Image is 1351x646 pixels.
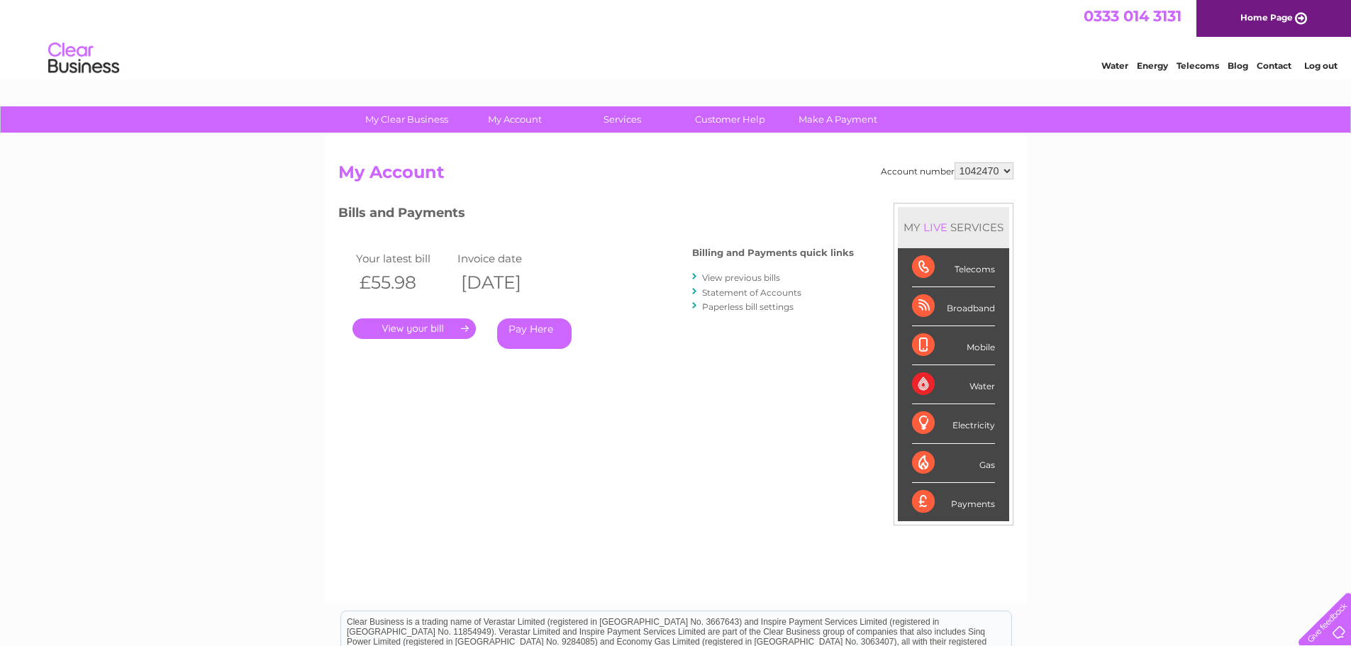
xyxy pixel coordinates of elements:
[912,483,995,521] div: Payments
[912,287,995,326] div: Broadband
[912,248,995,287] div: Telecoms
[48,37,120,80] img: logo.png
[912,326,995,365] div: Mobile
[352,268,455,297] th: £55.98
[921,221,950,234] div: LIVE
[352,318,476,339] a: .
[456,106,573,133] a: My Account
[779,106,896,133] a: Make A Payment
[338,162,1013,189] h2: My Account
[348,106,465,133] a: My Clear Business
[702,272,780,283] a: View previous bills
[1304,60,1338,71] a: Log out
[1101,60,1128,71] a: Water
[1084,7,1182,25] a: 0333 014 3131
[702,287,801,298] a: Statement of Accounts
[912,365,995,404] div: Water
[497,318,572,349] a: Pay Here
[1228,60,1248,71] a: Blog
[1177,60,1219,71] a: Telecoms
[1137,60,1168,71] a: Energy
[454,249,556,268] td: Invoice date
[898,207,1009,247] div: MY SERVICES
[912,444,995,483] div: Gas
[692,247,854,258] h4: Billing and Payments quick links
[352,249,455,268] td: Your latest bill
[564,106,681,133] a: Services
[672,106,789,133] a: Customer Help
[338,203,854,228] h3: Bills and Payments
[912,404,995,443] div: Electricity
[702,301,794,312] a: Paperless bill settings
[1257,60,1291,71] a: Contact
[881,162,1013,179] div: Account number
[454,268,556,297] th: [DATE]
[341,8,1011,69] div: Clear Business is a trading name of Verastar Limited (registered in [GEOGRAPHIC_DATA] No. 3667643...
